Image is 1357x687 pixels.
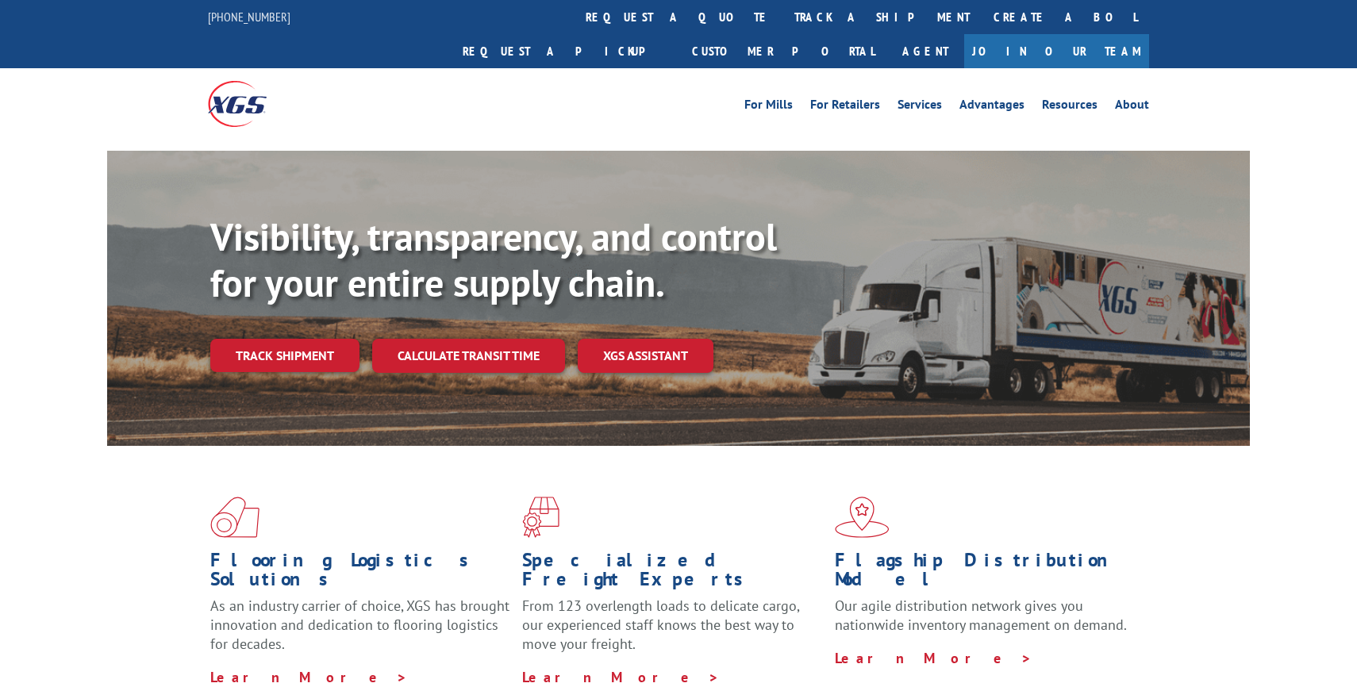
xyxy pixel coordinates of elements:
[522,497,559,538] img: xgs-icon-focused-on-flooring-red
[578,339,713,373] a: XGS ASSISTANT
[835,497,890,538] img: xgs-icon-flagship-distribution-model-red
[886,34,964,68] a: Agent
[835,551,1135,597] h1: Flagship Distribution Model
[210,497,259,538] img: xgs-icon-total-supply-chain-intelligence-red
[898,98,942,116] a: Services
[210,339,359,372] a: Track shipment
[451,34,680,68] a: Request a pickup
[1115,98,1149,116] a: About
[810,98,880,116] a: For Retailers
[744,98,793,116] a: For Mills
[835,649,1032,667] a: Learn More >
[210,668,408,686] a: Learn More >
[210,597,509,653] span: As an industry carrier of choice, XGS has brought innovation and dedication to flooring logistics...
[522,668,720,686] a: Learn More >
[210,551,510,597] h1: Flooring Logistics Solutions
[522,597,822,667] p: From 123 overlength loads to delicate cargo, our experienced staff knows the best way to move you...
[835,597,1127,634] span: Our agile distribution network gives you nationwide inventory management on demand.
[964,34,1149,68] a: Join Our Team
[959,98,1024,116] a: Advantages
[210,212,777,307] b: Visibility, transparency, and control for your entire supply chain.
[372,339,565,373] a: Calculate transit time
[208,9,290,25] a: [PHONE_NUMBER]
[522,551,822,597] h1: Specialized Freight Experts
[680,34,886,68] a: Customer Portal
[1042,98,1098,116] a: Resources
